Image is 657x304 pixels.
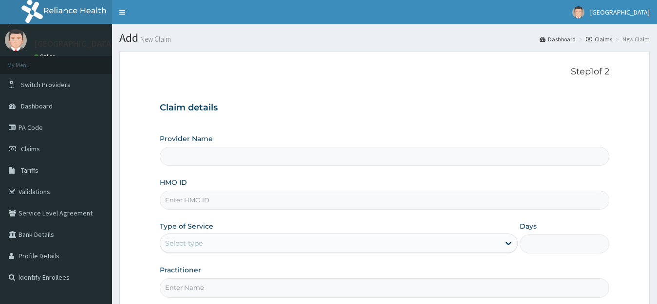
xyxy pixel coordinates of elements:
[160,221,213,231] label: Type of Service
[160,178,187,187] label: HMO ID
[613,35,650,43] li: New Claim
[21,166,38,175] span: Tariffs
[540,35,576,43] a: Dashboard
[160,265,201,275] label: Practitioner
[586,35,612,43] a: Claims
[5,29,27,51] img: User Image
[572,6,584,18] img: User Image
[160,67,610,77] p: Step 1 of 2
[119,32,650,44] h1: Add
[160,191,610,210] input: Enter HMO ID
[21,102,53,110] span: Dashboard
[160,134,213,143] label: Provider Name
[21,80,71,89] span: Switch Providers
[160,103,610,113] h3: Claim details
[34,53,57,60] a: Online
[160,278,610,297] input: Enter Name
[21,144,40,153] span: Claims
[520,221,537,231] label: Days
[590,8,650,17] span: [GEOGRAPHIC_DATA]
[165,238,203,248] div: Select type
[138,36,171,43] small: New Claim
[34,39,114,48] p: [GEOGRAPHIC_DATA]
